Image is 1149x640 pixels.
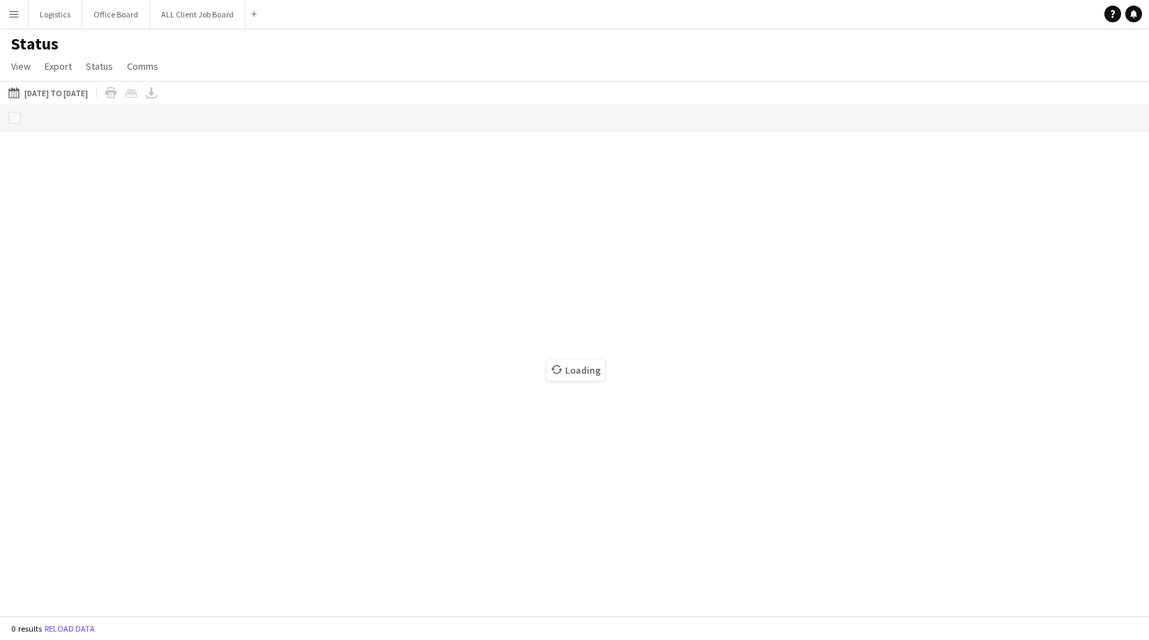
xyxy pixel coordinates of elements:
a: Status [80,57,119,75]
button: Reload data [42,621,98,637]
button: Logistics [29,1,82,28]
span: Comms [127,60,158,73]
span: View [11,60,31,73]
span: Export [45,60,72,73]
a: Export [39,57,77,75]
button: ALL Client Job Board [150,1,246,28]
a: Comms [121,57,164,75]
button: [DATE] to [DATE] [6,84,91,101]
button: Office Board [82,1,150,28]
a: View [6,57,36,75]
span: Status [86,60,113,73]
span: Loading [547,360,605,381]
